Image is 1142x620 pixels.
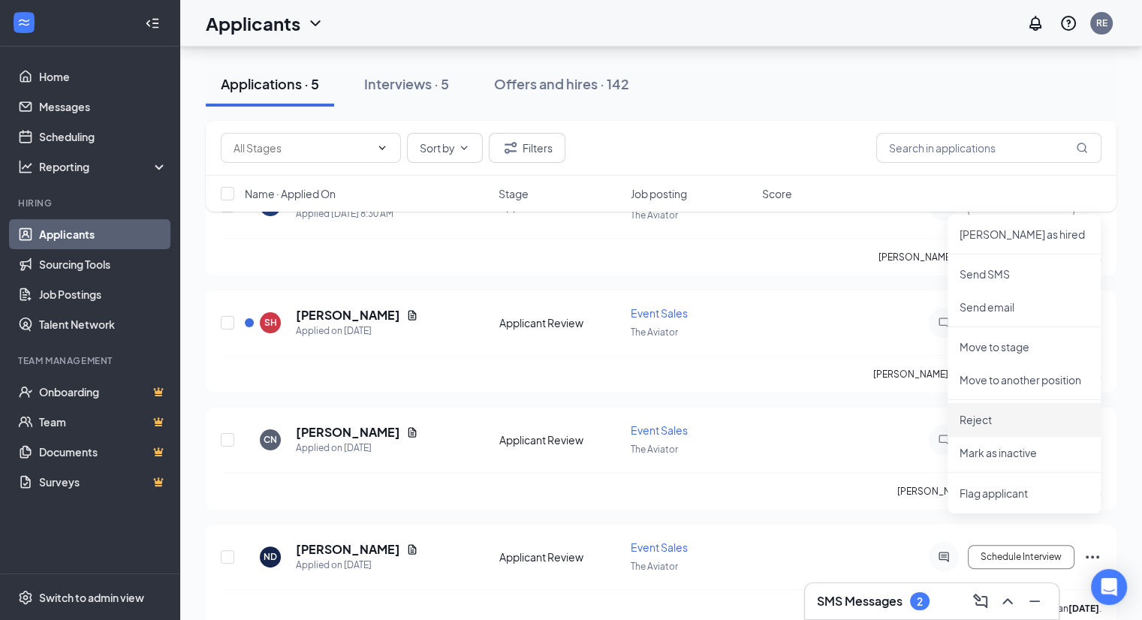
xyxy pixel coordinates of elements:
[406,309,418,321] svg: Document
[1091,569,1127,605] div: Open Intercom Messenger
[39,219,167,249] a: Applicants
[406,426,418,438] svg: Document
[234,140,370,156] input: All Stages
[39,92,167,122] a: Messages
[245,186,336,201] span: Name · Applied On
[296,424,400,441] h5: [PERSON_NAME]
[502,139,520,157] svg: Filter
[762,186,792,201] span: Score
[39,279,167,309] a: Job Postings
[494,74,629,93] div: Offers and hires · 142
[631,327,678,338] span: The Aviator
[407,133,483,163] button: Sort byChevronDown
[39,309,167,339] a: Talent Network
[897,485,1101,498] p: [PERSON_NAME] has applied more than .
[206,11,300,36] h1: Applicants
[376,142,388,154] svg: ChevronDown
[39,377,167,407] a: OnboardingCrown
[968,545,1074,569] button: Schedule Interview
[1083,548,1101,566] svg: Ellipses
[296,324,418,339] div: Applied on [DATE]
[969,589,993,613] button: ComposeMessage
[420,143,455,153] span: Sort by
[1096,17,1107,29] div: RE
[1059,14,1077,32] svg: QuestionInfo
[18,197,164,209] div: Hiring
[631,186,687,201] span: Job posting
[972,592,990,610] svg: ComposeMessage
[39,467,167,497] a: SurveysCrown
[264,433,277,446] div: CN
[499,549,622,564] div: Applicant Review
[364,74,449,93] div: Interviews · 5
[264,316,277,329] div: SH
[39,159,168,174] div: Reporting
[935,317,953,329] svg: ChatInactive
[631,444,678,455] span: The Aviator
[296,541,400,558] h5: [PERSON_NAME]
[18,159,33,174] svg: Analysis
[996,589,1020,613] button: ChevronUp
[264,550,277,563] div: ND
[1023,589,1047,613] button: Minimize
[631,306,688,320] span: Event Sales
[296,441,418,456] div: Applied on [DATE]
[306,14,324,32] svg: ChevronDown
[39,62,167,92] a: Home
[39,407,167,437] a: TeamCrown
[221,74,319,93] div: Applications · 5
[817,593,902,609] h3: SMS Messages
[873,368,1101,381] p: [PERSON_NAME] has applied more than .
[935,551,953,563] svg: ActiveChat
[39,437,167,467] a: DocumentsCrown
[876,133,1101,163] input: Search in applications
[631,561,678,572] span: The Aviator
[18,590,33,605] svg: Settings
[145,16,160,31] svg: Collapse
[1076,142,1088,154] svg: MagnifyingGlass
[458,142,470,154] svg: ChevronDown
[999,592,1017,610] svg: ChevronUp
[39,590,144,605] div: Switch to admin view
[1026,14,1044,32] svg: Notifications
[631,540,688,554] span: Event Sales
[39,249,167,279] a: Sourcing Tools
[499,315,622,330] div: Applicant Review
[406,543,418,555] svg: Document
[17,15,32,30] svg: WorkstreamLogo
[917,595,923,608] div: 2
[631,423,688,437] span: Event Sales
[296,558,418,573] div: Applied on [DATE]
[18,354,164,367] div: Team Management
[878,251,1101,263] p: [PERSON_NAME] has applied more than .
[499,186,529,201] span: Stage
[1026,592,1044,610] svg: Minimize
[935,434,953,446] svg: ChatInactive
[39,122,167,152] a: Scheduling
[296,307,400,324] h5: [PERSON_NAME]
[499,432,622,447] div: Applicant Review
[489,133,565,163] button: Filter Filters
[1068,603,1099,614] b: [DATE]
